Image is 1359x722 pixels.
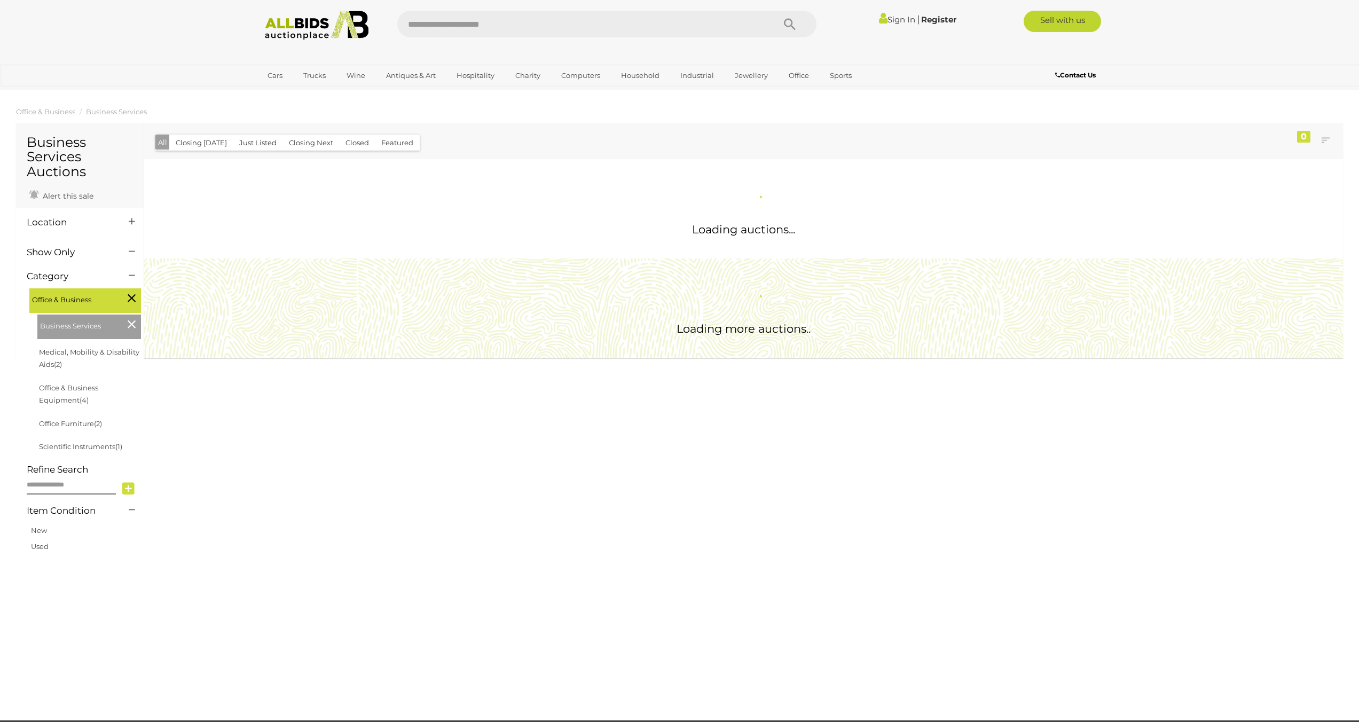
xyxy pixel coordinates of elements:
a: Cars [261,67,289,84]
span: (1) [115,442,122,451]
img: Allbids.com.au [259,11,375,40]
a: Sports [823,67,859,84]
button: Closed [339,135,375,151]
span: Loading more auctions.. [677,322,811,335]
b: Contact Us [1055,71,1096,79]
h4: Show Only [27,247,113,257]
a: Register [921,14,956,25]
div: 0 [1297,131,1310,143]
span: (2) [54,360,62,368]
a: Alert this sale [27,187,96,203]
a: Office [782,67,816,84]
a: Scientific Instruments(1) [39,442,122,451]
a: Office Furniture(2) [39,419,102,428]
a: Hospitality [450,67,501,84]
a: Jewellery [728,67,775,84]
button: All [155,135,170,150]
a: [GEOGRAPHIC_DATA] [261,84,350,102]
span: Business Services [40,317,120,332]
span: (2) [94,419,102,428]
a: Sell with us [1024,11,1101,32]
button: Closing [DATE] [169,135,233,151]
button: Just Listed [233,135,283,151]
a: Business Services [86,107,147,116]
a: New [31,526,47,535]
a: Charity [508,67,547,84]
a: Office & Business [16,107,75,116]
button: Search [763,11,816,37]
button: Featured [375,135,420,151]
h4: Item Condition [27,506,113,516]
a: Wine [340,67,372,84]
h4: Category [27,271,113,281]
a: Household [614,67,666,84]
a: Used [31,542,49,551]
h4: Refine Search [27,465,141,475]
button: Closing Next [282,135,340,151]
a: Industrial [673,67,721,84]
span: | [917,13,920,25]
a: Sign In [879,14,915,25]
a: Contact Us [1055,69,1098,81]
span: Office & Business [32,291,112,306]
span: Loading auctions... [692,223,795,236]
a: Computers [554,67,607,84]
a: Medical, Mobility & Disability Aids(2) [39,348,139,368]
a: Office & Business Equipment(4) [39,383,98,404]
a: Trucks [296,67,333,84]
span: Alert this sale [40,191,93,201]
h4: Location [27,217,113,227]
a: Antiques & Art [379,67,443,84]
span: (4) [80,396,89,404]
h1: Business Services Auctions [27,135,133,179]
